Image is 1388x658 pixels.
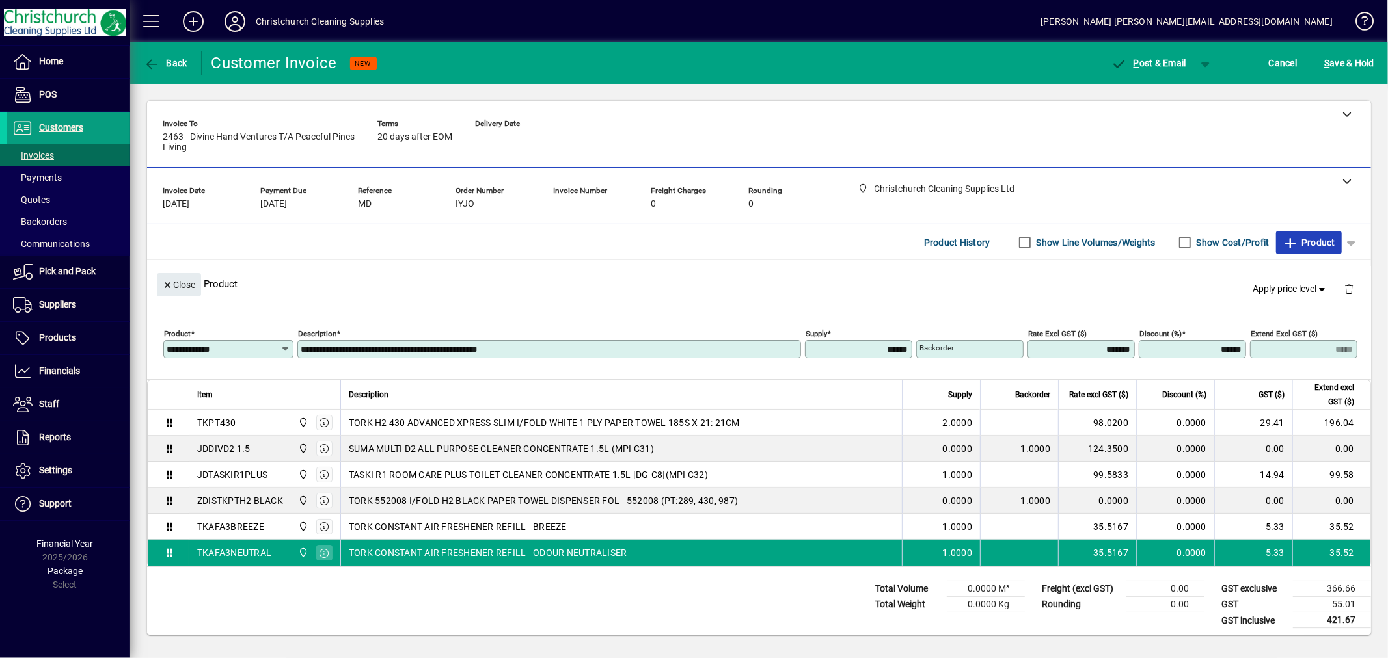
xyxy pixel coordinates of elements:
span: TASKI R1 ROOM CARE PLUS TOILET CLEANER CONCENTRATE 1.5L [DG-C8](MPI C32) [349,468,708,481]
button: Product [1276,231,1342,254]
a: Staff [7,388,130,421]
a: Home [7,46,130,78]
td: Rounding [1035,597,1126,612]
div: TKAFA3NEUTRAL [197,546,271,559]
span: Christchurch Cleaning Supplies Ltd [295,546,310,560]
span: TORK CONSTANT AIR FRESHENER REFILL - BREEZE [349,520,567,533]
mat-label: Rate excl GST ($) [1028,329,1087,338]
td: 0.0000 [1136,514,1214,540]
a: Financials [7,355,130,388]
td: 0.00 [1126,581,1204,597]
span: 0.0000 [943,442,973,455]
span: Christchurch Cleaning Supplies Ltd [295,520,310,534]
span: Package [48,566,83,576]
div: JDTASKIR1PLUS [197,468,267,481]
span: Product [1283,232,1335,253]
span: P [1134,58,1139,68]
td: 14.94 [1214,462,1292,488]
span: Backorder [1015,388,1050,402]
td: 0.0000 Kg [947,597,1025,612]
span: Customers [39,122,83,133]
span: [DATE] [163,199,189,209]
span: Support [39,498,72,508]
a: Backorders [7,211,130,233]
td: 55.01 [1293,597,1371,612]
span: Supply [948,388,972,402]
mat-label: Discount (%) [1139,329,1182,338]
td: 0.00 [1214,488,1292,514]
div: 98.0200 [1067,416,1128,429]
div: 124.3500 [1067,442,1128,455]
span: 0 [748,199,754,209]
span: Quotes [13,194,50,205]
span: Communications [13,239,90,249]
span: [DATE] [260,199,287,209]
span: 1.0000 [943,546,973,559]
div: JDDIVD2 1.5 [197,442,251,455]
button: Product History [919,231,996,254]
span: POS [39,89,57,99]
span: Reports [39,432,71,442]
div: TKAFA3BREEZE [197,520,264,533]
span: ave & Hold [1324,53,1374,73]
span: Christchurch Cleaning Supplies Ltd [295,415,310,430]
td: 35.52 [1292,514,1370,540]
div: [PERSON_NAME] [PERSON_NAME][EMAIL_ADDRESS][DOMAIN_NAME] [1041,11,1333,32]
td: 366.66 [1293,581,1371,597]
span: Payments [13,172,62,183]
mat-label: Extend excl GST ($) [1251,329,1318,338]
td: 0.0000 [1136,436,1214,462]
span: TORK 552008 I/FOLD H2 BLACK PAPER TOWEL DISPENSER FOL - 552008 (PT:289, 430, 987) [349,494,738,507]
span: 20 days after EOM [377,132,452,142]
label: Show Cost/Profit [1194,236,1270,249]
button: Apply price level [1248,278,1334,301]
span: SUMA MULTI D2 ALL PURPOSE CLEANER CONCENTRATE 1.5L (MPI C31) [349,442,654,455]
span: TORK CONSTANT AIR FRESHENER REFILL - ODOUR NEUTRALISER [349,546,627,559]
span: Christchurch Cleaning Supplies Ltd [295,467,310,482]
span: 2.0000 [943,416,973,429]
span: - [553,199,556,209]
div: 0.0000 [1067,494,1128,507]
span: Extend excl GST ($) [1301,380,1354,409]
mat-label: Product [164,329,191,338]
span: 1.0000 [943,468,973,481]
app-page-header-button: Back [130,51,202,75]
button: Profile [214,10,256,33]
td: Total Weight [869,597,947,612]
td: 421.67 [1293,612,1371,629]
span: MD [358,199,372,209]
button: Back [141,51,191,75]
mat-label: Supply [806,329,827,338]
span: Close [162,274,196,296]
mat-label: Description [298,329,336,338]
span: Christchurch Cleaning Supplies Ltd [295,441,310,456]
span: NEW [355,59,372,68]
button: Delete [1333,273,1365,304]
td: 5.33 [1214,540,1292,566]
span: Home [39,56,63,66]
span: Settings [39,465,72,475]
div: 35.5167 [1067,520,1128,533]
td: 0.00 [1214,436,1292,462]
a: Settings [7,454,130,487]
td: Freight (excl GST) [1035,581,1126,597]
a: Pick and Pack [7,256,130,288]
span: TORK H2 430 ADVANCED XPRESS SLIM I/FOLD WHITE 1 PLY PAPER TOWEL 185S X 21: 21CM [349,416,740,429]
span: Backorders [13,217,67,227]
button: Cancel [1266,51,1301,75]
td: 0.00 [1292,436,1370,462]
mat-label: Backorder [919,343,954,352]
td: 0.0000 [1136,540,1214,566]
td: 35.52 [1292,540,1370,566]
button: Add [172,10,214,33]
a: Quotes [7,189,130,211]
div: Christchurch Cleaning Supplies [256,11,384,32]
a: Reports [7,421,130,454]
div: 35.5167 [1067,546,1128,559]
div: ZDISTKPTH2 BLACK [197,494,283,507]
span: Item [197,388,213,402]
span: Description [349,388,388,402]
span: GST ($) [1259,388,1285,402]
div: Product [147,260,1371,308]
button: Close [157,273,201,296]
